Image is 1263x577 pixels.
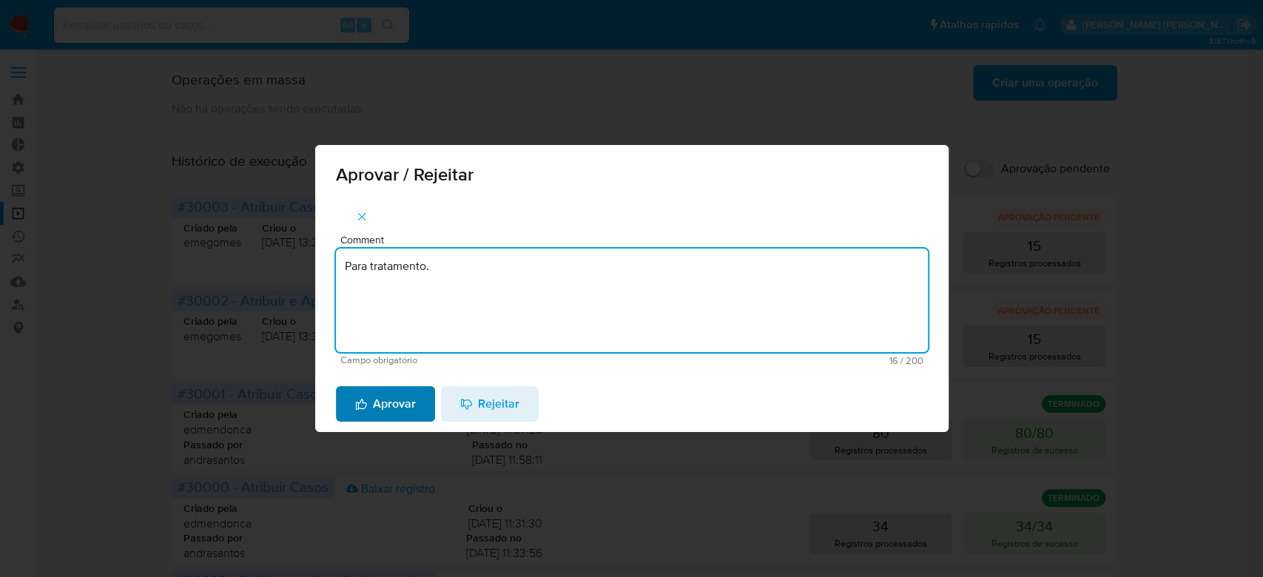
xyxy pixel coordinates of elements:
[336,386,435,422] button: Aprovar
[336,166,928,183] span: Aprovar / Rejeitar
[355,388,416,420] span: Aprovar
[460,388,519,420] span: Rejeitar
[340,234,932,246] span: Comment
[340,355,632,365] span: Campo obrigatório
[441,386,539,422] button: Rejeitar
[632,356,923,365] span: Máximo 200 caracteres
[336,249,928,352] textarea: Para tratamento.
